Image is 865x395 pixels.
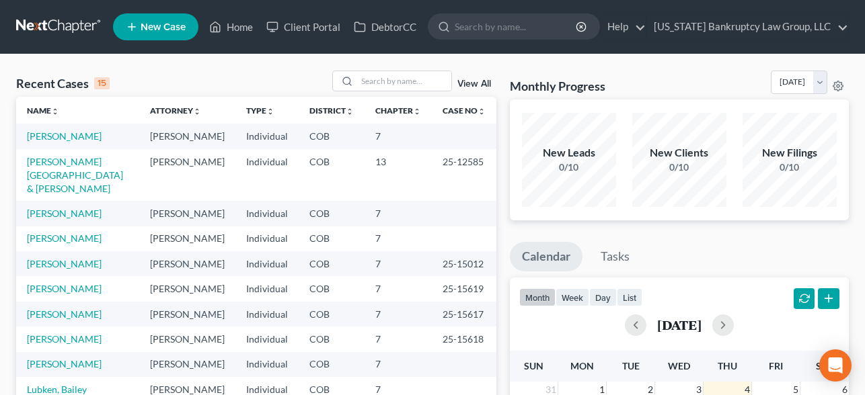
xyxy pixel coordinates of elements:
td: [PERSON_NAME] [139,276,235,301]
a: Help [601,15,646,39]
td: Individual [235,352,299,377]
a: [PERSON_NAME] [27,130,102,142]
div: 0/10 [522,161,616,174]
td: COB [299,149,365,201]
h2: [DATE] [657,318,702,332]
td: COB [299,226,365,251]
span: Mon [570,360,594,371]
td: COB [299,302,365,326]
td: COB [299,124,365,148]
div: 0/10 [743,161,837,174]
a: DebtorCC [347,15,423,39]
td: [PERSON_NAME] [139,149,235,201]
td: 7 [365,124,432,148]
td: 25-15618 [432,326,496,351]
a: [PERSON_NAME] [27,283,102,294]
a: Tasks [589,242,642,271]
td: 7 [365,352,432,377]
a: Case Nounfold_more [443,105,486,116]
span: Wed [668,360,690,371]
a: Attorneyunfold_more [150,105,201,116]
i: unfold_more [413,107,421,116]
i: unfold_more [266,107,274,116]
td: 7 [365,276,432,301]
a: Districtunfold_more [309,105,354,116]
span: Thu [718,360,737,371]
button: week [556,288,589,306]
td: Individual [235,201,299,226]
button: month [519,288,556,306]
h3: Monthly Progress [510,78,605,94]
td: 25-15012 [432,251,496,276]
td: 7 [365,201,432,226]
span: Fri [769,360,783,371]
div: New Clients [632,145,726,161]
td: 25-15619 [432,276,496,301]
div: Open Intercom Messenger [819,349,852,382]
button: list [617,288,642,306]
span: Sat [816,360,833,371]
td: Individual [235,276,299,301]
td: Individual [235,124,299,148]
div: New Filings [743,145,837,161]
td: COB [299,276,365,301]
a: [PERSON_NAME] [27,208,102,219]
div: New Leads [522,145,616,161]
td: COB [299,326,365,351]
button: day [589,288,617,306]
div: Recent Cases [16,75,110,91]
td: COB [299,201,365,226]
td: 7 [365,226,432,251]
i: unfold_more [346,107,354,116]
a: [PERSON_NAME][GEOGRAPHIC_DATA] & [PERSON_NAME] [27,156,123,194]
i: unfold_more [478,107,486,116]
a: [US_STATE] Bankruptcy Law Group, LLC [647,15,848,39]
a: Lubken, Bailey [27,384,87,395]
td: [PERSON_NAME] [139,251,235,276]
td: Individual [235,302,299,326]
td: 7 [365,326,432,351]
td: 7 [365,302,432,326]
td: [PERSON_NAME] [139,326,235,351]
span: Sun [524,360,543,371]
i: unfold_more [51,107,59,116]
td: Individual [235,226,299,251]
span: New Case [141,22,186,32]
a: [PERSON_NAME] [27,232,102,244]
div: 15 [94,77,110,89]
div: 0/10 [632,161,726,174]
a: [PERSON_NAME] [27,258,102,269]
td: COB [299,251,365,276]
td: 25-15617 [432,302,496,326]
td: Individual [235,149,299,201]
a: [PERSON_NAME] [27,358,102,369]
a: [PERSON_NAME] [27,333,102,345]
a: Client Portal [260,15,347,39]
td: [PERSON_NAME] [139,302,235,326]
a: View All [457,79,491,89]
a: Calendar [510,242,582,271]
a: Home [202,15,260,39]
td: COB [299,352,365,377]
td: [PERSON_NAME] [139,124,235,148]
td: [PERSON_NAME] [139,226,235,251]
a: Nameunfold_more [27,105,59,116]
i: unfold_more [193,107,201,116]
td: 7 [365,251,432,276]
span: Tue [622,360,640,371]
input: Search by name... [455,14,578,39]
a: Typeunfold_more [246,105,274,116]
input: Search by name... [357,71,451,91]
a: [PERSON_NAME] [27,308,102,320]
td: Individual [235,251,299,276]
td: Individual [235,326,299,351]
td: [PERSON_NAME] [139,201,235,226]
td: 13 [365,149,432,201]
a: Chapterunfold_more [375,105,421,116]
td: 25-12585 [432,149,496,201]
td: [PERSON_NAME] [139,352,235,377]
